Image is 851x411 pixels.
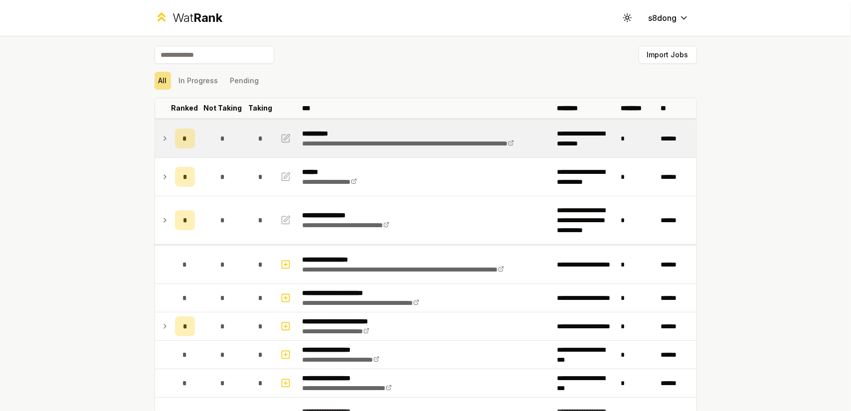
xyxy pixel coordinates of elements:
[172,10,222,26] div: Wat
[155,72,171,90] button: All
[249,103,273,113] p: Taking
[639,46,697,64] button: Import Jobs
[171,103,198,113] p: Ranked
[175,72,222,90] button: In Progress
[203,103,242,113] p: Not Taking
[193,10,222,25] span: Rank
[155,10,223,26] a: WatRank
[641,9,697,27] button: s8dong
[226,72,263,90] button: Pending
[649,12,677,24] span: s8dong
